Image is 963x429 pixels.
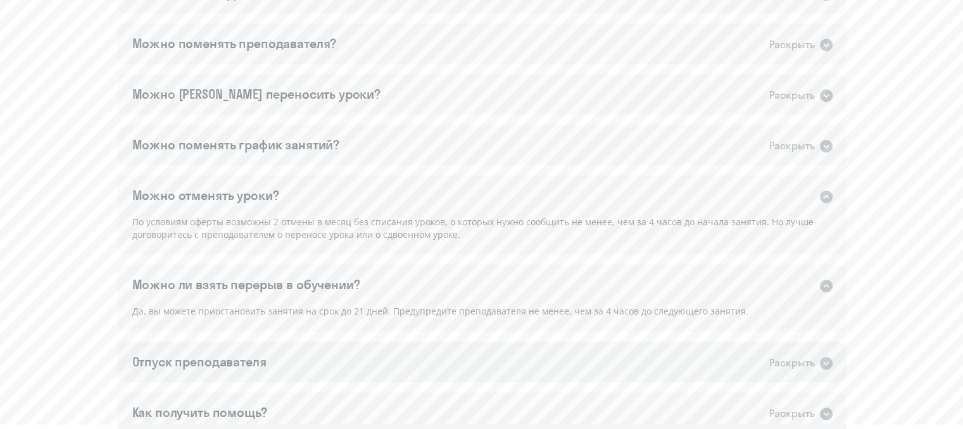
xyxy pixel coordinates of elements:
[132,85,381,103] div: Можно [PERSON_NAME] переносить уроки?
[132,136,340,154] div: Можно поменять график занятий?
[769,355,815,371] div: Раскрыть
[132,404,267,421] div: Как получить помощь?
[132,276,360,294] div: Можно ли взять перерыв в обучении?
[769,37,815,53] div: Раскрыть
[769,138,815,154] div: Раскрыть
[117,214,847,254] div: По условиям оферты возможны 2 отмены в месяц без списания уроков, о которых нужно сообщить не мен...
[132,35,337,53] div: Можно поменять преподавателя?
[132,353,267,371] div: Отпуск преподавателя
[769,87,815,103] div: Раскрыть
[769,406,815,421] div: Раскрыть
[132,187,279,204] div: Можно отменять уроки?
[117,304,847,332] div: Да, вы можете приостановить занятия на срок до 21 дней. Предупредите преподавателя не менее, чем ...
